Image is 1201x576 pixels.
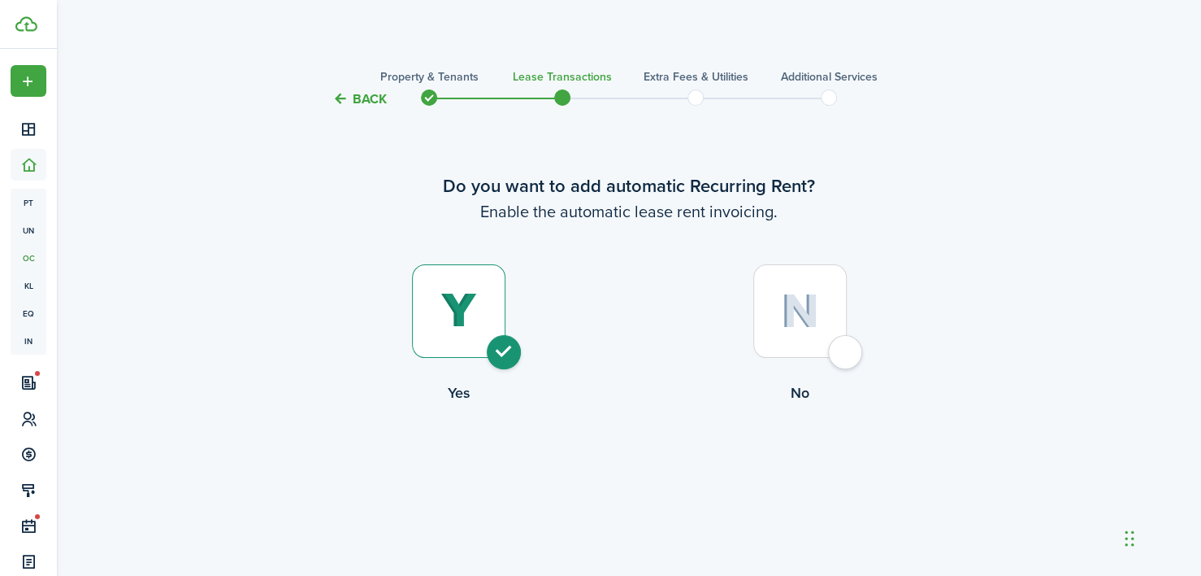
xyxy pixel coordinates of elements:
a: oc [11,244,46,272]
control-radio-card-title: No [629,382,970,404]
h3: Property & Tenants [380,68,479,85]
a: un [11,216,46,244]
control-radio-card-title: Yes [288,382,629,404]
wizard-step-header-title: Do you want to add automatic Recurring Rent? [288,172,970,199]
a: kl [11,272,46,299]
a: pt [11,189,46,216]
h3: Extra fees & Utilities [644,68,748,85]
img: TenantCloud [15,16,37,32]
wizard-step-header-description: Enable the automatic lease rent invoicing. [288,199,970,224]
a: eq [11,299,46,327]
h3: Lease Transactions [513,68,612,85]
iframe: Chat Widget [1120,498,1201,576]
div: Drag [1125,514,1134,563]
img: No [781,294,819,329]
button: Back [332,90,387,107]
img: Yes (selected) [440,293,477,329]
a: in [11,327,46,355]
h3: Additional Services [781,68,878,85]
button: Open menu [11,65,46,97]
